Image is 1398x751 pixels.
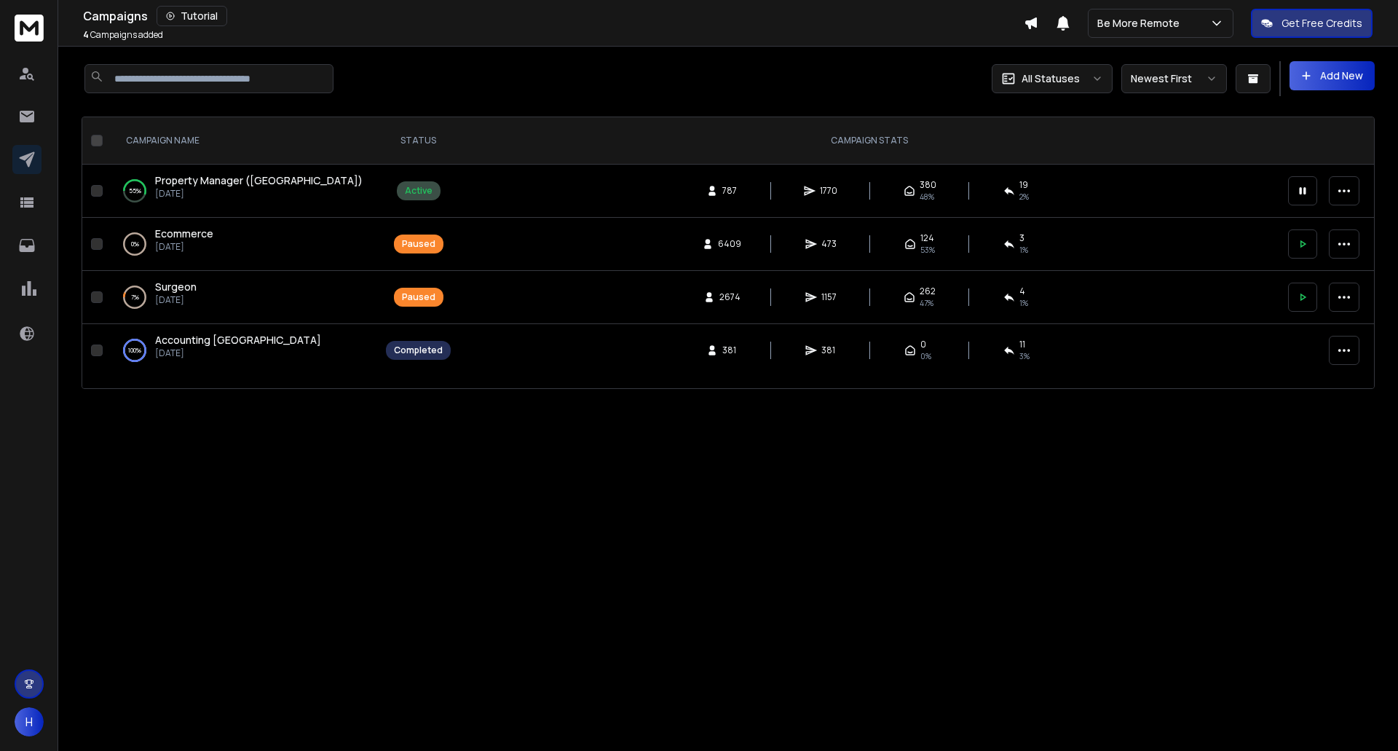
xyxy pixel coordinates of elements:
[131,290,139,304] p: 7 %
[719,291,741,303] span: 2674
[155,227,213,240] span: Ecommerce
[920,350,931,362] span: 0%
[1019,179,1028,191] span: 19
[1022,71,1080,86] p: All Statuses
[1290,61,1375,90] button: Add New
[1121,64,1227,93] button: Newest First
[1019,350,1030,362] span: 3 %
[402,291,435,303] div: Paused
[722,345,737,356] span: 381
[1019,244,1028,256] span: 1 %
[155,280,197,294] a: Surgeon
[920,297,933,309] span: 47 %
[1019,297,1028,309] span: 1 %
[718,238,741,250] span: 6409
[1019,191,1029,203] span: 2 %
[155,347,321,359] p: [DATE]
[108,271,377,324] td: 7%Surgeon[DATE]
[1019,286,1025,297] span: 4
[155,333,321,347] a: Accounting [GEOGRAPHIC_DATA]
[920,232,934,244] span: 124
[405,185,433,197] div: Active
[155,241,213,253] p: [DATE]
[722,185,737,197] span: 787
[15,707,44,736] button: H
[394,345,443,356] div: Completed
[1019,232,1024,244] span: 3
[108,117,377,165] th: CAMPAIGN NAME
[821,291,837,303] span: 1157
[108,165,377,218] td: 55%Property Manager ([GEOGRAPHIC_DATA])[DATE]
[83,29,163,41] p: Campaigns added
[155,188,363,200] p: [DATE]
[459,117,1279,165] th: CAMPAIGN STATS
[920,244,935,256] span: 53 %
[128,343,141,358] p: 100 %
[155,294,197,306] p: [DATE]
[83,6,1024,26] div: Campaigns
[108,324,377,377] td: 100%Accounting [GEOGRAPHIC_DATA][DATE]
[820,185,837,197] span: 1770
[131,237,139,251] p: 0 %
[821,345,836,356] span: 381
[157,6,227,26] button: Tutorial
[821,238,837,250] span: 473
[920,191,934,203] span: 48 %
[920,286,936,297] span: 262
[155,173,363,187] span: Property Manager ([GEOGRAPHIC_DATA])
[1251,9,1373,38] button: Get Free Credits
[83,28,89,41] span: 4
[155,173,363,188] a: Property Manager ([GEOGRAPHIC_DATA])
[155,227,213,241] a: Ecommerce
[377,117,459,165] th: STATUS
[402,238,435,250] div: Paused
[1097,16,1185,31] p: Be More Remote
[1281,16,1362,31] p: Get Free Credits
[1019,339,1025,350] span: 11
[129,184,141,198] p: 55 %
[920,179,936,191] span: 380
[920,339,926,350] span: 0
[108,218,377,271] td: 0%Ecommerce[DATE]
